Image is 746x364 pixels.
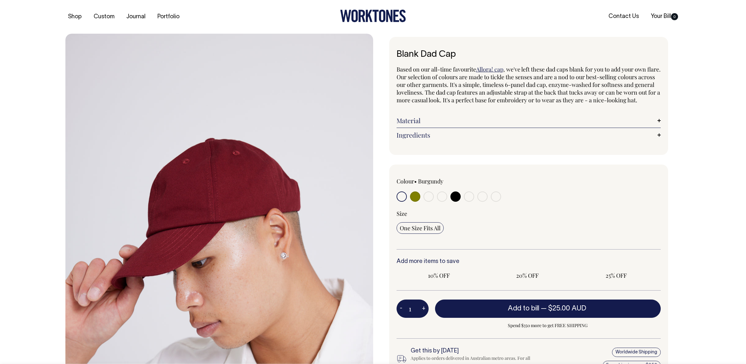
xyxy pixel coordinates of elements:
[485,270,570,281] input: 20% OFF
[397,302,406,315] button: -
[435,300,661,317] button: Add to bill —$25.00 AUD
[397,65,476,73] span: Based on our all-time favourite
[508,305,539,312] span: Add to bill
[418,177,443,185] label: Burgundy
[574,270,659,281] input: 25% OFF
[648,11,681,22] a: Your Bill0
[397,50,661,60] h1: Blank Dad Cap
[488,272,567,279] span: 20% OFF
[435,322,661,329] span: Spend $350 more to get FREE SHIPPING
[397,65,661,104] span: , we've left these dad caps blank for you to add your own flare. Our selection of colours are mad...
[541,305,588,312] span: —
[476,65,503,73] a: Allora! cap
[414,177,417,185] span: •
[397,258,661,265] h6: Add more items to save
[155,12,182,22] a: Portfolio
[400,224,440,232] span: One Size Fits All
[124,12,148,22] a: Journal
[397,117,661,124] a: Material
[411,348,541,354] h6: Get this by [DATE]
[671,13,678,20] span: 0
[577,272,656,279] span: 25% OFF
[400,272,478,279] span: 10% OFF
[397,222,444,234] input: One Size Fits All
[419,302,429,315] button: +
[548,305,586,312] span: $25.00 AUD
[397,270,482,281] input: 10% OFF
[397,177,502,185] div: Colour
[397,131,661,139] a: Ingredients
[91,12,117,22] a: Custom
[606,11,641,22] a: Contact Us
[397,210,661,217] div: Size
[65,12,84,22] a: Shop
